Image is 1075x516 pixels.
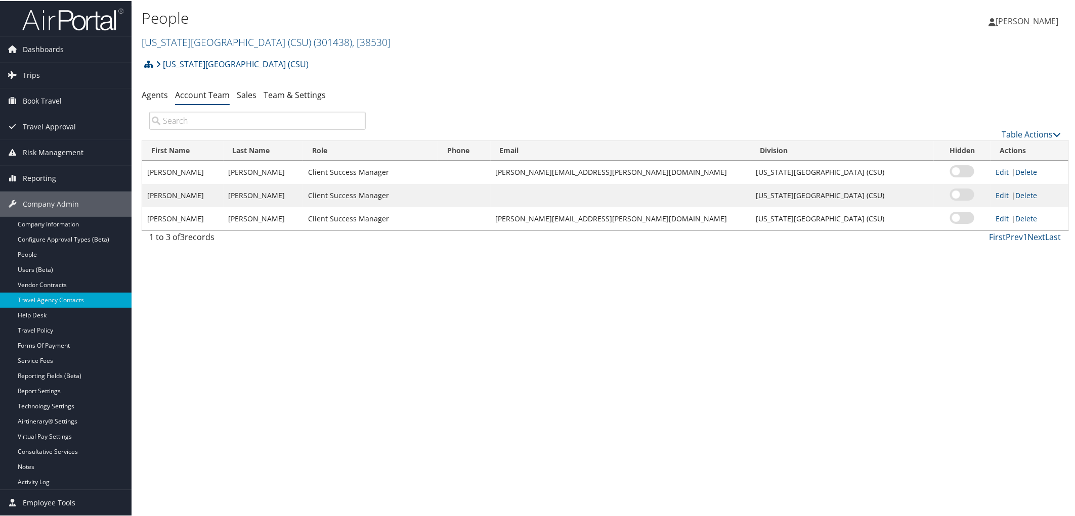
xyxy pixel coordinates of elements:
th: First Name: activate to sort column ascending [142,140,224,160]
th: Hidden: activate to sort column ascending [934,140,991,160]
a: Account Team [175,88,230,100]
span: [PERSON_NAME] [996,15,1059,26]
td: [PERSON_NAME] [224,183,303,206]
div: 1 to 3 of records [149,230,366,247]
td: | [991,160,1068,183]
th: Division: activate to sort column ascending [751,140,934,160]
td: Client Success Manager [303,183,438,206]
td: | [991,183,1068,206]
a: Edit [996,190,1009,199]
img: airportal-logo.png [22,7,123,30]
span: Reporting [23,165,56,190]
th: Email: activate to sort column ascending [491,140,751,160]
a: Table Actions [1002,128,1061,139]
a: Edit [996,213,1009,222]
a: Edit [996,166,1009,176]
td: | [991,206,1068,229]
span: , [ 38530 ] [352,34,391,48]
span: 3 [180,230,185,242]
span: Company Admin [23,191,79,216]
td: [PERSON_NAME] [224,160,303,183]
td: [PERSON_NAME][EMAIL_ADDRESS][PERSON_NAME][DOMAIN_NAME] [491,206,751,229]
a: [US_STATE][GEOGRAPHIC_DATA] (CSU) [156,53,309,73]
span: Book Travel [23,87,62,113]
td: [US_STATE][GEOGRAPHIC_DATA] (CSU) [751,206,934,229]
a: [US_STATE][GEOGRAPHIC_DATA] (CSU) [142,34,391,48]
a: Delete [1016,190,1038,199]
td: [US_STATE][GEOGRAPHIC_DATA] (CSU) [751,183,934,206]
a: Team & Settings [264,88,326,100]
th: Actions [991,140,1068,160]
span: Risk Management [23,139,83,164]
th: Last Name: activate to sort column ascending [224,140,303,160]
a: Last [1046,230,1061,242]
td: [US_STATE][GEOGRAPHIC_DATA] (CSU) [751,160,934,183]
span: Employee Tools [23,489,75,514]
a: Agents [142,88,168,100]
a: Delete [1016,213,1038,222]
td: [PERSON_NAME][EMAIL_ADDRESS][PERSON_NAME][DOMAIN_NAME] [491,160,751,183]
input: Search [149,111,366,129]
a: First [990,230,1006,242]
th: Role: activate to sort column ascending [303,140,438,160]
a: Prev [1006,230,1023,242]
a: [PERSON_NAME] [989,5,1069,35]
td: Client Success Manager [303,206,438,229]
td: [PERSON_NAME] [224,206,303,229]
td: [PERSON_NAME] [142,183,224,206]
td: [PERSON_NAME] [142,206,224,229]
th: Phone [438,140,490,160]
a: 1 [1023,230,1028,242]
span: ( 301438 ) [314,34,352,48]
a: Delete [1016,166,1038,176]
td: Client Success Manager [303,160,438,183]
td: [PERSON_NAME] [142,160,224,183]
h1: People [142,7,760,28]
span: Dashboards [23,36,64,61]
a: Sales [237,88,256,100]
a: Next [1028,230,1046,242]
span: Trips [23,62,40,87]
span: Travel Approval [23,113,76,138]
